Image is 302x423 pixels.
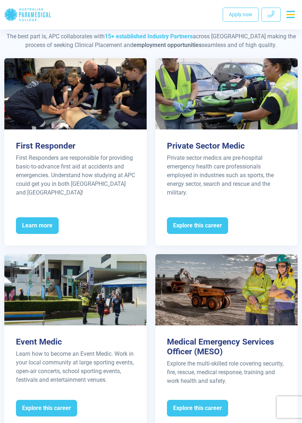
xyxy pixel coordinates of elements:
strong: employment opportunities [133,42,202,48]
a: 15+ established Industry Partners [105,33,193,40]
h3: Private Sector Medic [167,141,286,151]
a: Private Sector Medic Private sector medics are pre-hospital emergency health care professionals e... [155,58,298,245]
img: Private Sector Medic [155,58,298,129]
a: Australian Paramedical College [4,3,51,26]
span: Explore this career [16,400,77,416]
p: First Responders are responsible for providing basic-to-advance first aid at accidents and emerge... [16,154,135,197]
span: Learn more [16,217,59,234]
a: First Responder First Responders are responsible for providing basic-to-advance first aid at acci... [4,58,147,245]
div: Explore the multi-skilled role covering security, fire, rescue, medical response, training and wo... [167,359,286,385]
img: Event Medic [4,254,147,325]
span: Explore this career [167,400,228,416]
span: Explore this career [167,217,228,234]
h3: Event Medic [16,337,135,347]
img: Medical Emergency Services Officer (MESO) [155,254,298,325]
a: Apply now [223,8,259,22]
img: First Responder [4,58,147,129]
p: The best part is, APC collaborates with across [GEOGRAPHIC_DATA] making the process of seeking Cl... [4,32,298,50]
div: Private sector medics are pre-hospital emergency health care professionals employed in industries... [167,154,286,197]
button: Toggle navigation [284,8,298,21]
div: Learn how to become an Event Medic. Work in your local community at large sporting events, open-a... [16,350,135,384]
h3: First Responder [16,141,135,151]
h3: Medical Emergency Services Officer (MESO) [167,337,286,357]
